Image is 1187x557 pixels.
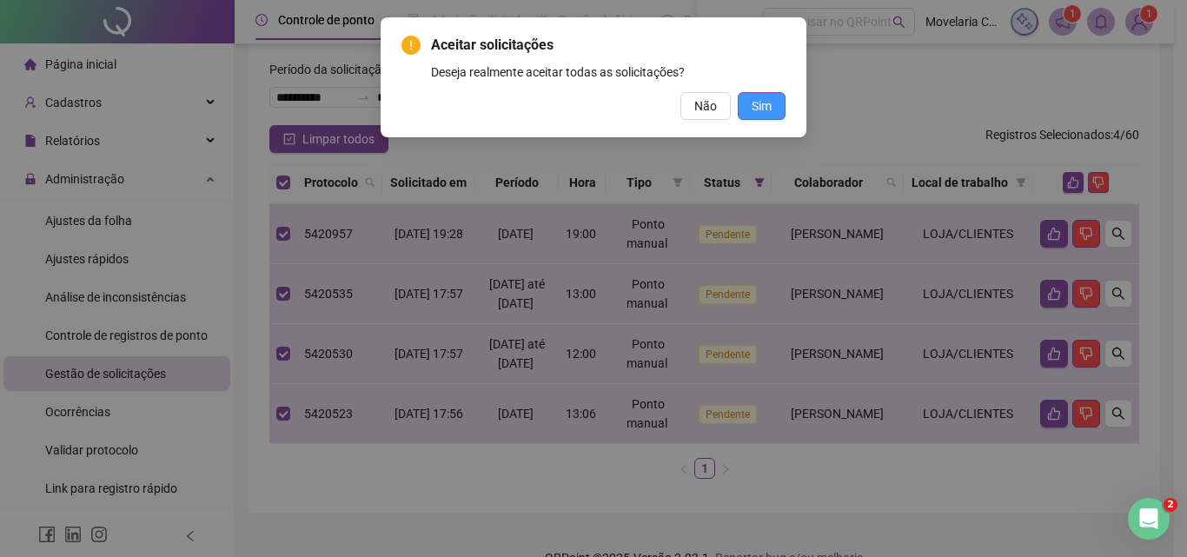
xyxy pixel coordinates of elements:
div: Deseja realmente aceitar todas as solicitações? [431,63,786,82]
span: Sim [752,96,772,116]
span: Não [694,96,717,116]
span: Aceitar solicitações [431,35,786,56]
button: Sim [738,92,786,120]
button: Não [680,92,731,120]
span: exclamation-circle [401,36,421,55]
span: 2 [1164,498,1177,512]
iframe: Intercom live chat [1128,498,1170,540]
